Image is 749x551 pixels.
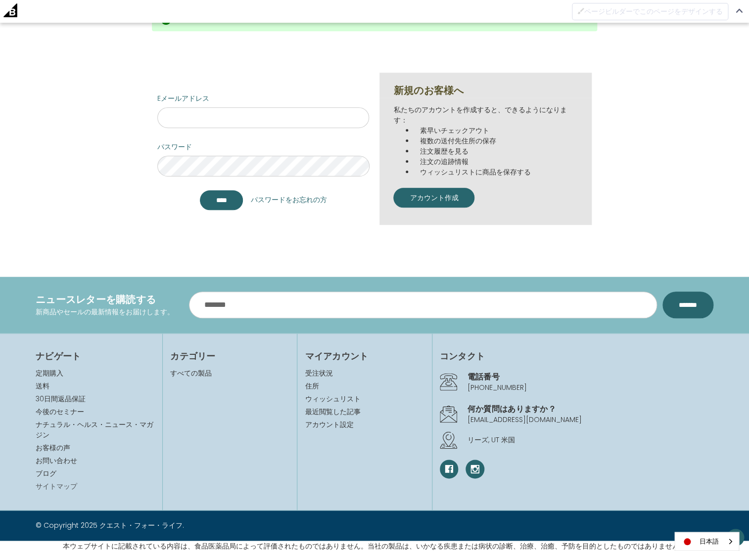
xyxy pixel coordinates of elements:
[36,520,367,531] p: © Copyright 2025 クエスト・フォー・ライフ.
[572,3,728,20] button: ページビルダーでこのページをデザインするブラシを無効にする ページビルダーでこのページをデザインする
[305,420,424,430] a: アカウント設定
[468,403,713,415] h4: 何か質問はありますか？
[36,468,56,478] a: ブログ
[36,443,70,453] a: お客様の声
[180,14,326,24] span: アカウントから正常にログアウトされました。
[305,394,424,404] a: ウィッシュリスト
[305,407,424,417] a: 最近閲覧した記事
[157,142,370,152] label: パスワード
[305,349,424,363] h4: マイアカウント
[468,371,713,382] h4: 電話番号
[36,407,84,417] a: 今後のセミナー
[170,368,212,378] a: すべての製品
[36,307,174,317] p: 新商品やセールの最新情報をお届けします。
[393,105,578,126] p: 私たちのアカウントを作成すると、できるようになります：
[414,157,578,167] li: 注文の追跡情報
[440,349,713,363] h4: コンタクト
[36,381,49,391] a: 送料
[305,381,424,391] a: 住所
[63,541,686,551] p: 本ウェブサイトに記載されている内容は、食品医薬品局によって評価されたものではありません。当社の製品は、いかなる疾患または病状の診断、治療、治癒、予防を目的としたものではありません。
[414,167,578,177] li: ウィッシュリストに商品を保存する
[577,7,584,14] img: ページビルダーでこのページをデザインするブラシを無効にする
[36,394,86,404] a: 30日間返品保証
[674,532,739,551] div: Language
[36,349,155,363] h4: ナビゲート
[36,368,63,378] a: 定期購入
[36,420,153,440] a: ナチュラル・ヘルス・ニュース・マガジン
[414,146,578,157] li: 注文履歴を見る
[584,7,723,15] span: ページビルダーでこのページをデザインする
[468,415,582,424] a: [EMAIL_ADDRESS][DOMAIN_NAME]
[157,93,370,104] label: Eメールアドレス
[414,136,578,146] li: 複数の送付先住所の保存
[305,368,424,379] a: 受注状況
[736,8,743,13] img: アドミンバーを閉じる
[393,196,474,206] a: アカウント作成
[468,435,713,445] p: リーズ, UT 米国
[170,349,289,363] h4: カテゴリー
[468,382,527,392] a: [PHONE_NUMBER]
[36,456,77,466] a: お問い合わせ
[393,83,578,98] h2: 新規のお客様へ
[36,481,77,491] a: サイトマップ
[250,195,327,205] a: パスワードをお忘れの方
[674,532,739,551] aside: Language selected: 日本語
[393,188,474,208] button: アカウント作成
[675,532,739,551] a: 日本語
[36,292,174,307] h4: ニュースレターを購読する
[414,126,578,136] li: 素早いチェックアウト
